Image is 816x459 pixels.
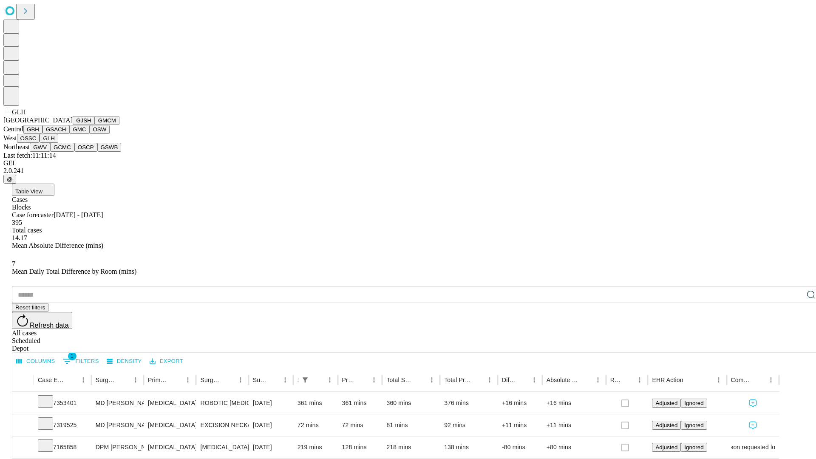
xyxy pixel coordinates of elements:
button: Sort [516,374,528,386]
div: 7165858 [38,436,87,458]
div: Surgery Date [253,377,266,383]
span: Ignored [684,444,703,450]
span: 14.17 [12,234,27,241]
button: Sort [223,374,235,386]
button: GBH [23,125,42,134]
div: +16 mins [547,392,602,414]
div: +16 mins [502,392,538,414]
div: [MEDICAL_DATA] [148,392,192,414]
span: Refresh data [30,322,69,329]
span: Reset filters [15,304,45,311]
button: GCMC [50,143,74,152]
button: OSCP [74,143,97,152]
button: Sort [622,374,634,386]
button: Menu [77,374,89,386]
button: Menu [130,374,142,386]
div: [DATE] [253,436,289,458]
button: Adjusted [652,421,681,430]
div: 218 mins [386,436,436,458]
div: Surgery Name [200,377,221,383]
button: Sort [312,374,324,386]
button: Menu [592,374,604,386]
button: Adjusted [652,399,681,408]
div: Absolute Difference [547,377,579,383]
div: 81 mins [386,414,436,436]
span: Total cases [12,227,42,234]
button: OSSC [17,134,40,143]
span: Northeast [3,143,30,150]
button: Menu [182,374,194,386]
button: Menu [426,374,438,386]
button: Expand [17,440,29,455]
button: Expand [17,418,29,433]
button: Sort [118,374,130,386]
button: Sort [753,374,765,386]
div: 2.0.241 [3,167,813,175]
button: Table View [12,184,54,196]
button: Ignored [681,399,707,408]
div: +11 mins [547,414,602,436]
div: MD [PERSON_NAME] [PERSON_NAME] [96,392,139,414]
div: 72 mins [297,414,334,436]
div: [MEDICAL_DATA] RECESSION [200,436,244,458]
button: Menu [279,374,291,386]
button: Sort [356,374,368,386]
button: Menu [528,374,540,386]
div: [DATE] [253,414,289,436]
div: 219 mins [297,436,334,458]
button: Sort [472,374,484,386]
button: Reset filters [12,303,48,312]
button: Menu [235,374,246,386]
div: Total Scheduled Duration [386,377,413,383]
div: +80 mins [547,436,602,458]
button: Show filters [299,374,311,386]
button: Sort [580,374,592,386]
span: Case forecaster [12,211,54,218]
span: Mean Absolute Difference (mins) [12,242,103,249]
div: DPM [PERSON_NAME] [PERSON_NAME] [96,436,139,458]
span: [DATE] - [DATE] [54,211,103,218]
div: Surgeon Name [96,377,117,383]
div: [MEDICAL_DATA] [148,436,192,458]
button: Sort [170,374,182,386]
button: OSW [90,125,110,134]
span: Table View [15,188,42,195]
div: [DATE] [253,392,289,414]
button: GWV [30,143,50,152]
button: Ignored [681,421,707,430]
button: Show filters [61,354,101,368]
span: 395 [12,219,22,226]
div: 360 mins [386,392,436,414]
div: Predicted In Room Duration [342,377,356,383]
span: [GEOGRAPHIC_DATA] [3,116,73,124]
span: Central [3,125,23,133]
button: Adjusted [652,443,681,452]
div: Scheduled In Room Duration [297,377,298,383]
button: Sort [414,374,426,386]
div: 72 mins [342,414,378,436]
button: Sort [684,374,696,386]
button: Density [105,355,144,368]
span: surgeon requested longer [718,436,788,458]
div: 7319525 [38,414,87,436]
span: Mean Daily Total Difference by Room (mins) [12,268,136,275]
button: Menu [368,374,380,386]
div: 92 mins [444,414,493,436]
div: Total Predicted Duration [444,377,471,383]
span: 1 [68,352,76,360]
div: Primary Service [148,377,169,383]
button: Export [147,355,185,368]
div: +11 mins [502,414,538,436]
button: @ [3,175,16,184]
div: Comments [731,377,752,383]
button: Menu [324,374,336,386]
button: Menu [634,374,646,386]
button: Expand [17,396,29,411]
span: GLH [12,108,26,116]
button: Menu [713,374,725,386]
div: Case Epic Id [38,377,65,383]
button: Select columns [14,355,57,368]
button: Refresh data [12,312,72,329]
span: 7 [12,260,15,267]
button: GSACH [42,125,69,134]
